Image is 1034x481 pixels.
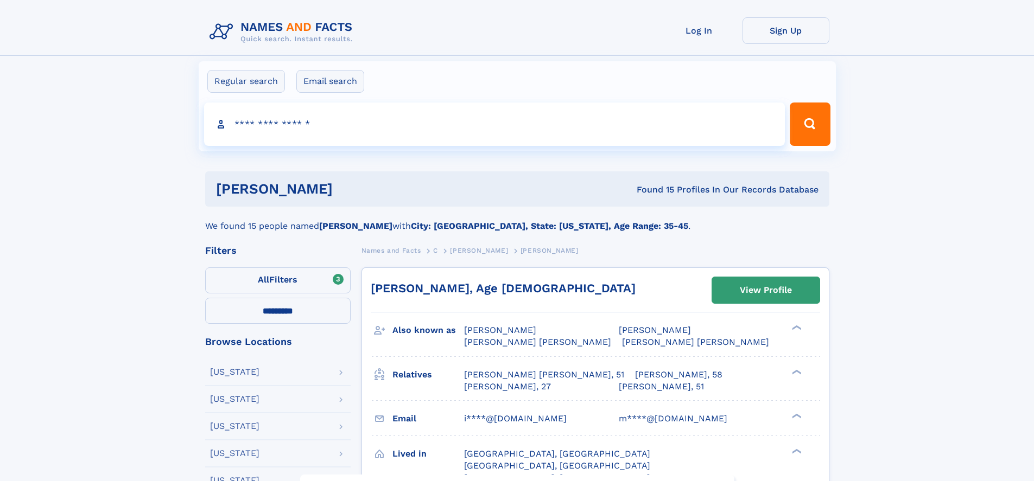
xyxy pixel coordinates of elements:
[392,321,464,339] h3: Also known as
[258,274,269,285] span: All
[622,337,769,347] span: [PERSON_NAME] [PERSON_NAME]
[789,324,802,331] div: ❯
[619,325,691,335] span: [PERSON_NAME]
[371,281,636,295] a: [PERSON_NAME], Age [DEMOGRAPHIC_DATA]
[743,17,829,44] a: Sign Up
[712,277,820,303] a: View Profile
[210,449,259,458] div: [US_STATE]
[464,381,551,393] a: [PERSON_NAME], 27
[433,247,438,254] span: C
[392,365,464,384] h3: Relatives
[207,70,285,93] label: Regular search
[392,409,464,428] h3: Email
[464,448,650,459] span: [GEOGRAPHIC_DATA], [GEOGRAPHIC_DATA]
[789,368,802,375] div: ❯
[205,337,351,347] div: Browse Locations
[411,221,688,231] b: City: [GEOGRAPHIC_DATA], State: [US_STATE], Age Range: 35-45
[789,412,802,419] div: ❯
[464,369,624,381] a: [PERSON_NAME] [PERSON_NAME], 51
[740,278,792,303] div: View Profile
[464,337,611,347] span: [PERSON_NAME] [PERSON_NAME]
[450,243,508,257] a: [PERSON_NAME]
[205,246,351,255] div: Filters
[205,267,351,293] label: Filters
[210,395,259,403] div: [US_STATE]
[392,445,464,463] h3: Lived in
[790,102,830,146] button: Search Button
[485,184,819,196] div: Found 15 Profiles In Our Records Database
[216,182,485,196] h1: [PERSON_NAME]
[210,422,259,431] div: [US_STATE]
[464,325,536,335] span: [PERSON_NAME]
[204,102,785,146] input: search input
[450,247,508,254] span: [PERSON_NAME]
[619,381,704,393] a: [PERSON_NAME], 51
[319,221,392,231] b: [PERSON_NAME]
[205,17,361,47] img: Logo Names and Facts
[361,243,421,257] a: Names and Facts
[210,368,259,376] div: [US_STATE]
[521,247,579,254] span: [PERSON_NAME]
[635,369,722,381] a: [PERSON_NAME], 58
[433,243,438,257] a: C
[656,17,743,44] a: Log In
[205,207,829,233] div: We found 15 people named with .
[296,70,364,93] label: Email search
[464,460,650,471] span: [GEOGRAPHIC_DATA], [GEOGRAPHIC_DATA]
[789,447,802,454] div: ❯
